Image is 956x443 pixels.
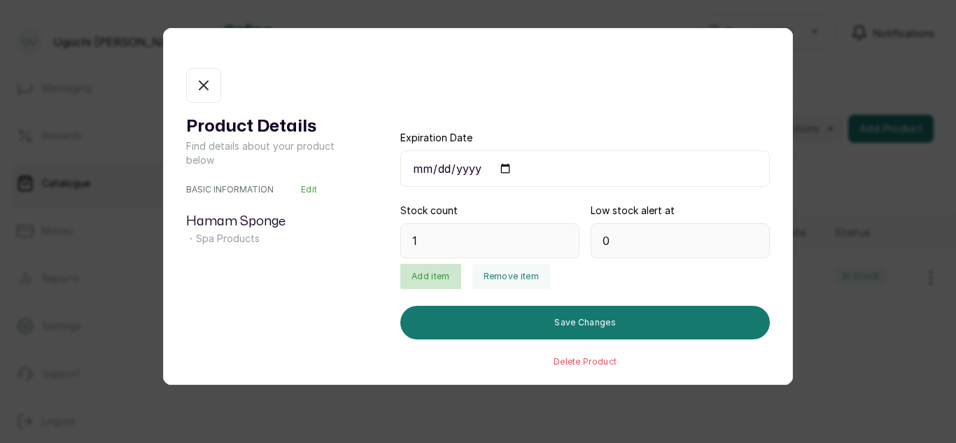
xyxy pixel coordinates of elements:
[186,139,344,167] p: Find details about your product below
[591,204,675,218] label: Low stock alert at
[186,114,344,139] h1: Product Details
[400,204,458,218] label: Stock count
[400,306,770,339] button: Save Changes
[400,150,770,187] input: DD/MM/YY
[400,264,461,289] button: Add item
[186,184,274,195] p: BASIC INFORMATION
[400,131,472,145] label: Expiration Date
[591,223,770,258] input: 0
[186,232,344,246] p: ・ Spa Products
[472,264,550,289] button: Remove item
[301,184,317,195] button: Edit
[186,212,344,232] h2: Hamam Sponge
[554,356,617,367] button: Delete Product
[400,223,579,258] input: 0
